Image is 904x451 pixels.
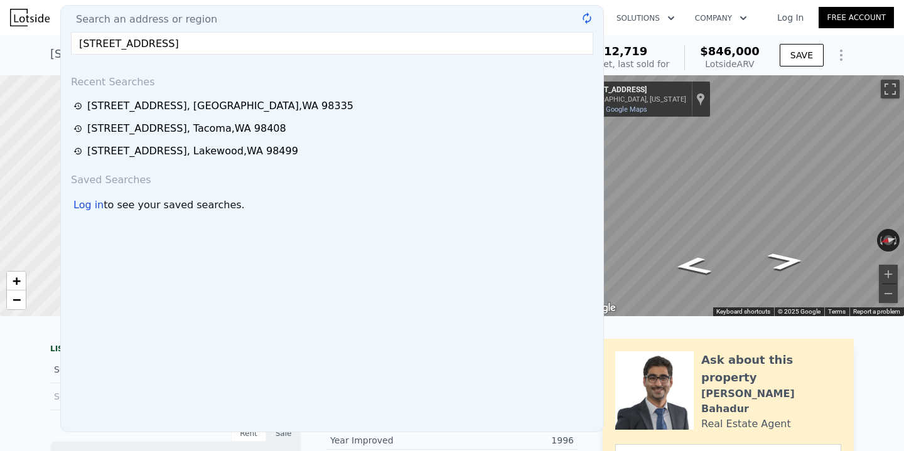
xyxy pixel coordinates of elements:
[13,273,21,289] span: +
[606,7,685,29] button: Solutions
[879,284,898,303] button: Zoom out
[762,11,819,24] a: Log In
[54,361,166,378] div: Sold
[7,290,26,309] a: Zoom out
[10,9,50,26] img: Lotside
[73,98,595,114] a: [STREET_ADDRESS], [GEOGRAPHIC_DATA],WA 98335
[73,198,104,213] div: Log in
[54,388,166,405] div: Sold
[574,75,904,316] div: Map
[73,144,595,159] a: [STREET_ADDRESS], Lakewood,WA 98499
[685,7,757,29] button: Company
[659,253,727,279] path: Go North, 35th Ave Ct
[700,58,760,70] div: Lotside ARV
[716,307,770,316] button: Keyboard shortcuts
[330,434,452,447] div: Year Improved
[876,233,900,248] button: Reset the view
[87,121,286,136] div: [STREET_ADDRESS] , Tacoma , WA 98408
[87,98,353,114] div: [STREET_ADDRESS] , [GEOGRAPHIC_DATA] , WA 98335
[7,272,26,290] a: Zoom in
[700,45,760,58] span: $846,000
[104,198,244,213] span: to see your saved searches.
[701,417,791,432] div: Real Estate Agent
[778,308,821,315] span: © 2025 Google
[879,265,898,284] button: Zoom in
[71,32,593,55] input: Enter an address, city, region, neighborhood or zip code
[829,43,854,68] button: Show Options
[579,85,686,95] div: [STREET_ADDRESS]
[231,425,266,442] div: Rent
[853,308,900,315] a: Report a problem
[780,44,824,66] button: SAVE
[701,386,841,417] div: [PERSON_NAME] Bahadur
[579,95,686,103] div: [GEOGRAPHIC_DATA], [US_STATE]
[828,308,846,315] a: Terms
[574,75,904,316] div: Street View
[881,80,900,98] button: Toggle fullscreen view
[50,344,301,356] div: LISTING & SALE HISTORY
[566,58,669,70] div: Off Market, last sold for
[66,65,598,95] div: Recent Searches
[13,292,21,307] span: −
[66,162,598,193] div: Saved Searches
[87,144,298,159] div: [STREET_ADDRESS] , Lakewood , WA 98499
[266,425,301,442] div: Sale
[50,45,353,63] div: [STREET_ADDRESS] , [GEOGRAPHIC_DATA] , WA 98335
[819,7,894,28] a: Free Account
[588,45,648,58] span: $312,719
[893,229,900,252] button: Rotate clockwise
[701,351,841,386] div: Ask about this property
[73,121,595,136] a: [STREET_ADDRESS], Tacoma,WA 98408
[752,248,819,274] path: Go South, 35th Ave Ct
[66,12,217,27] span: Search an address or region
[579,105,647,114] a: View on Google Maps
[696,92,705,106] a: Show location on map
[877,229,884,252] button: Rotate counterclockwise
[452,434,574,447] div: 1996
